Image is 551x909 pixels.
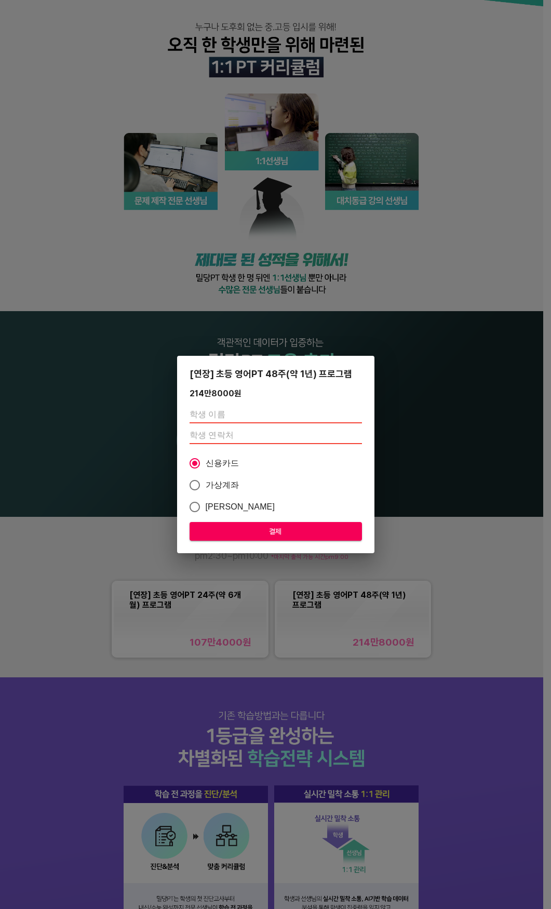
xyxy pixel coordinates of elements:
div: 214만8000 원 [190,389,241,398]
button: 결제 [190,522,362,541]
input: 학생 연락처 [190,427,362,444]
span: 가상계좌 [206,479,239,491]
span: [PERSON_NAME] [206,501,275,513]
div: [연장] 초등 영어PT 48주(약 1년) 프로그램 [190,368,362,379]
input: 학생 이름 [190,407,362,423]
span: 결제 [198,525,354,538]
span: 신용카드 [206,457,239,470]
